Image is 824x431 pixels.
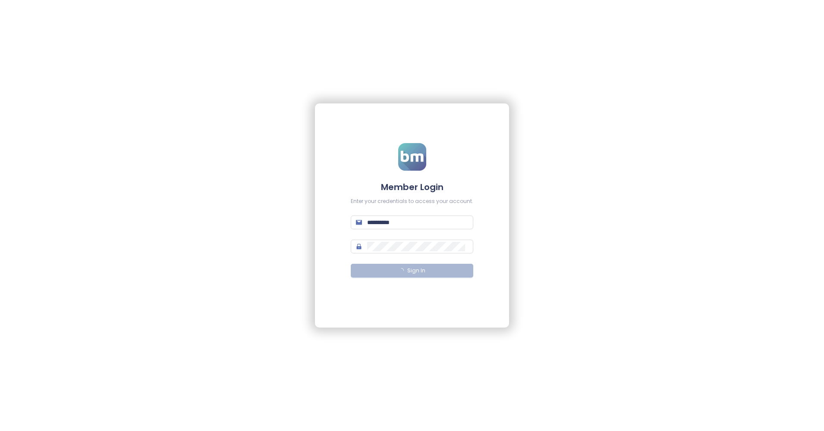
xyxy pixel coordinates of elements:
img: logo [398,143,426,171]
div: Enter your credentials to access your account. [351,197,473,206]
span: lock [356,244,362,250]
h4: Member Login [351,181,473,193]
button: Sign In [351,264,473,278]
span: mail [356,219,362,225]
span: Sign In [407,267,425,275]
span: loading [399,268,404,273]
